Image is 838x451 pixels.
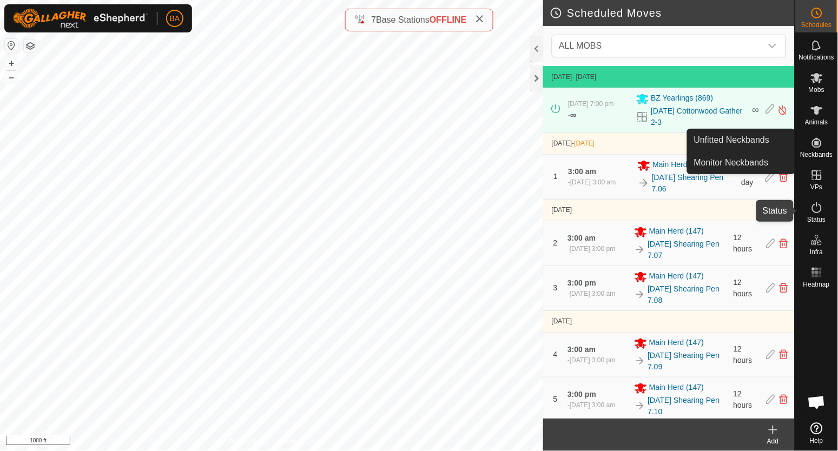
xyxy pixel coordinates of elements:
[742,167,754,187] span: 1 day
[550,6,795,19] h2: Scheduled Moves
[734,278,753,298] span: 12 hours
[552,140,572,147] span: [DATE]
[694,156,769,169] span: Monitor Neckbands
[572,140,595,147] span: -
[559,41,602,50] span: ALL MOBS
[650,337,704,350] span: Main Herd (147)
[807,216,826,223] span: Status
[810,249,823,255] span: Infra
[553,350,558,359] span: 4
[570,356,616,364] span: [DATE] 3:00 pm
[778,104,788,116] img: Turn off schedule move
[650,225,704,238] span: Main Herd (147)
[24,39,37,52] button: Map Layers
[569,167,597,176] span: 3:00 am
[170,13,180,24] span: BA
[651,92,714,105] span: BZ Yearlings (869)
[552,206,572,214] span: [DATE]
[795,418,838,448] a: Help
[734,344,753,364] span: 12 hours
[635,400,646,412] img: To
[572,73,597,81] span: - [DATE]
[5,57,18,70] button: +
[651,105,746,128] a: [DATE] Cottonwood Gather 2-3
[805,119,828,125] span: Animals
[800,151,833,158] span: Neckbands
[652,172,735,195] a: [DATE] Shearing Pen 7.06
[430,15,466,24] span: OFFLINE
[635,355,646,367] img: To
[575,140,595,147] span: [DATE]
[568,345,596,354] span: 3:00 am
[801,386,833,419] div: Open chat
[13,9,148,28] img: Gallagher Logo
[568,100,613,108] span: [DATE] 7:00 pm
[554,172,558,181] span: 1
[568,289,616,299] div: -
[635,289,646,300] img: To
[229,437,269,447] a: Privacy Policy
[5,71,18,84] button: –
[650,270,704,283] span: Main Herd (147)
[799,54,834,61] span: Notifications
[570,245,616,253] span: [DATE] 3:00 pm
[568,109,576,122] div: -
[694,134,770,147] span: Unfitted Neckbands
[810,437,823,444] span: Help
[570,110,576,120] span: ∞
[762,35,783,57] div: dropdown trigger
[810,184,822,190] span: VPs
[552,73,572,81] span: [DATE]
[568,390,597,399] span: 3:00 pm
[753,104,760,115] span: ∞
[568,400,616,410] div: -
[648,283,727,306] a: [DATE] Shearing Pen 7.08
[568,278,597,287] span: 3:00 pm
[650,382,704,395] span: Main Herd (147)
[568,244,616,254] div: -
[570,290,616,297] span: [DATE] 3:00 am
[648,395,727,417] a: [DATE] Shearing Pen 7.10
[569,177,616,187] div: -
[803,281,830,288] span: Heatmap
[555,35,762,57] span: ALL MOBS
[638,177,650,189] img: To
[371,15,376,24] span: 7
[282,437,314,447] a: Contact Us
[5,39,18,52] button: Reset Map
[571,178,616,186] span: [DATE] 3:00 am
[552,317,572,325] span: [DATE]
[648,238,727,261] a: [DATE] Shearing Pen 7.07
[570,401,616,409] span: [DATE] 3:00 am
[653,159,708,172] span: Main Herd (147)
[751,436,795,446] div: Add
[734,389,753,409] span: 12 hours
[635,244,646,255] img: To
[688,152,795,174] a: Monitor Neckbands
[809,87,824,93] span: Mobs
[568,355,616,365] div: -
[688,129,795,151] a: Unfitted Neckbands
[648,350,727,373] a: [DATE] Shearing Pen 7.09
[801,22,832,28] span: Schedules
[734,233,753,253] span: 12 hours
[568,234,596,242] span: 3:00 am
[553,283,558,292] span: 3
[553,395,558,403] span: 5
[553,238,558,247] span: 2
[376,15,430,24] span: Base Stations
